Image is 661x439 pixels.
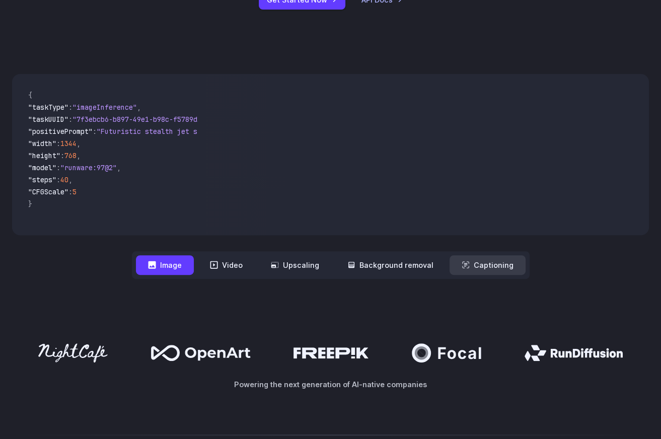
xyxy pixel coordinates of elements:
span: , [117,163,121,172]
button: Image [136,255,194,275]
span: : [93,127,97,136]
span: "steps" [28,175,56,184]
span: "imageInference" [72,103,137,112]
span: 1344 [60,139,77,148]
span: : [56,163,60,172]
span: "7f3ebcb6-b897-49e1-b98c-f5789d2d40d7" [72,115,226,124]
span: : [68,187,72,196]
span: "height" [28,151,60,160]
span: 5 [72,187,77,196]
span: "model" [28,163,56,172]
span: , [68,175,72,184]
span: "Futuristic stealth jet streaking through a neon-lit cityscape with glowing purple exhaust" [97,127,463,136]
span: { [28,91,32,100]
span: : [68,115,72,124]
span: "taskType" [28,103,68,112]
button: Captioning [450,255,526,275]
span: , [77,139,81,148]
span: 768 [64,151,77,160]
span: : [68,103,72,112]
span: : [56,175,60,184]
button: Upscaling [259,255,331,275]
p: Powering the next generation of AI-native companies [12,379,649,390]
span: "positivePrompt" [28,127,93,136]
span: "width" [28,139,56,148]
span: } [28,199,32,208]
span: , [77,151,81,160]
button: Background removal [335,255,446,275]
span: : [56,139,60,148]
button: Video [198,255,255,275]
span: "runware:97@2" [60,163,117,172]
span: "CFGScale" [28,187,68,196]
span: : [60,151,64,160]
span: , [137,103,141,112]
span: "taskUUID" [28,115,68,124]
span: 40 [60,175,68,184]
